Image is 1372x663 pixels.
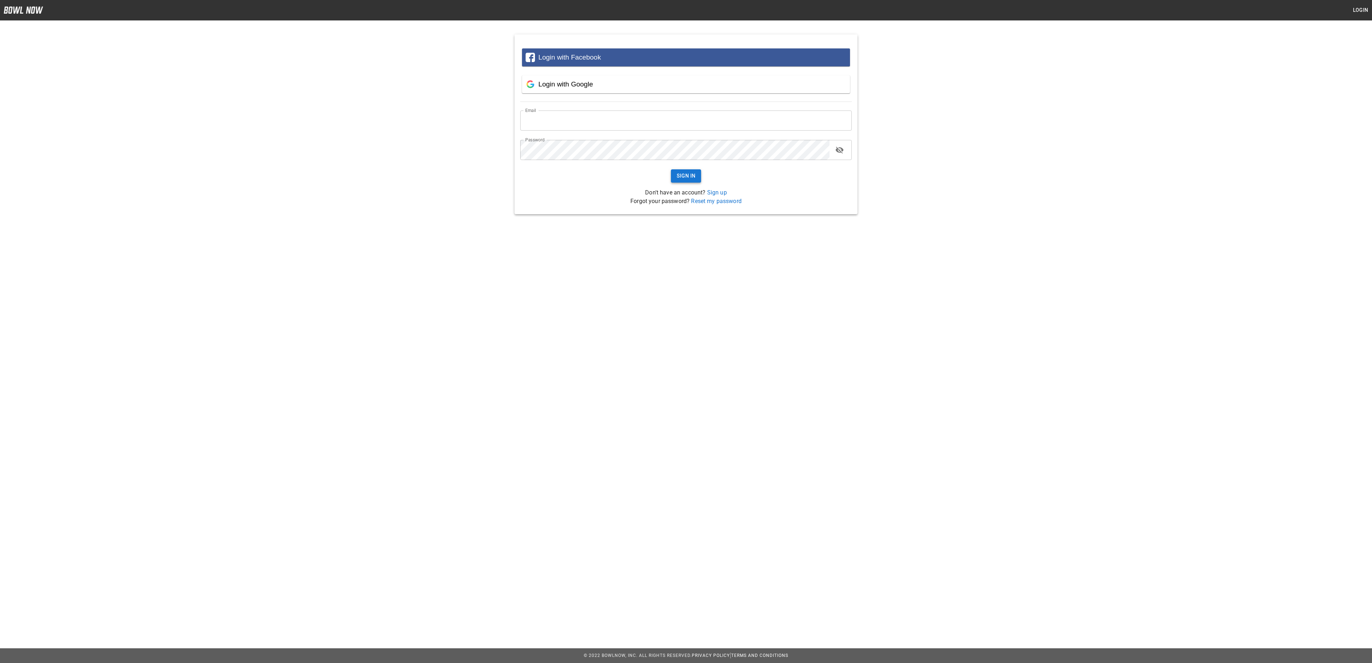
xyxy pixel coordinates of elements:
button: Login with Google [522,75,850,93]
span: Login with Google [539,80,593,88]
button: Sign In [671,169,701,183]
img: logo [4,6,43,14]
p: Don't have an account? [520,188,852,197]
a: Terms and Conditions [731,653,788,658]
a: Sign up [707,189,727,196]
button: Login with Facebook [522,48,850,66]
span: Login with Facebook [539,53,601,61]
button: toggle password visibility [832,143,847,157]
span: © 2022 BowlNow, Inc. All Rights Reserved. [584,653,692,658]
a: Privacy Policy [692,653,730,658]
button: Login [1349,4,1372,17]
a: Reset my password [691,198,742,204]
p: Forgot your password? [520,197,852,206]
